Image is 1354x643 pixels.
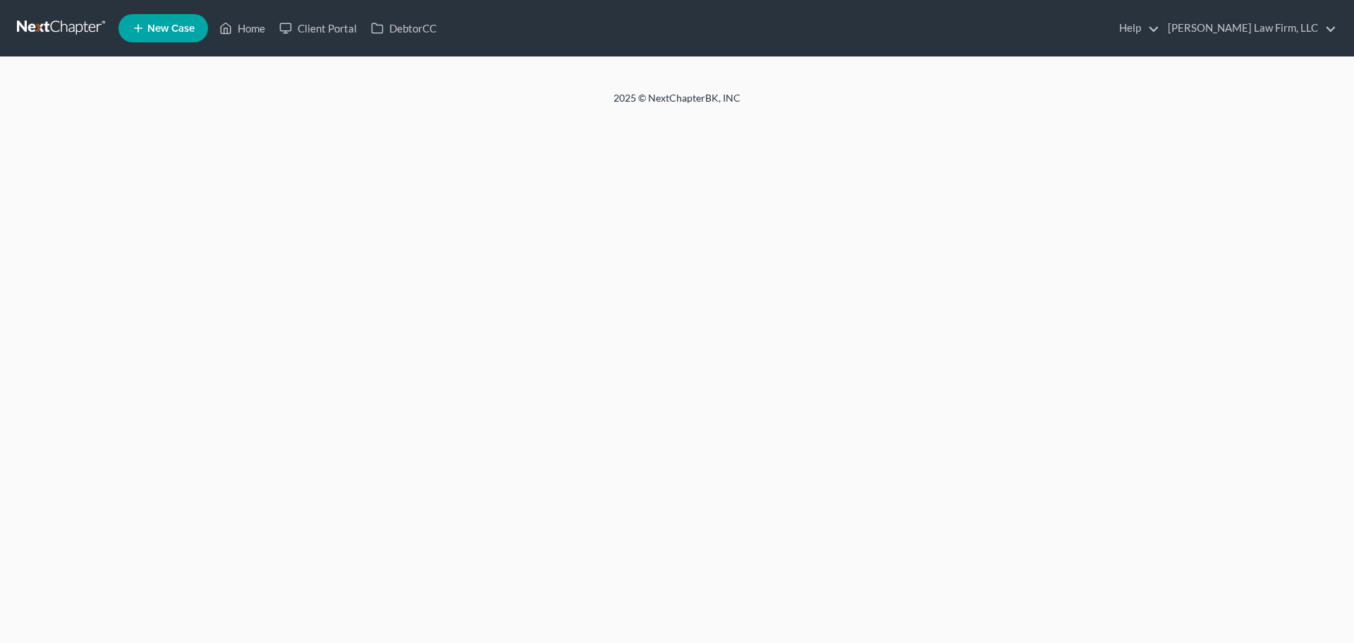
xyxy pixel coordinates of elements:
[272,16,364,41] a: Client Portal
[275,91,1079,116] div: 2025 © NextChapterBK, INC
[212,16,272,41] a: Home
[1112,16,1159,41] a: Help
[364,16,444,41] a: DebtorCC
[118,14,208,42] new-legal-case-button: New Case
[1161,16,1336,41] a: [PERSON_NAME] Law Firm, LLC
